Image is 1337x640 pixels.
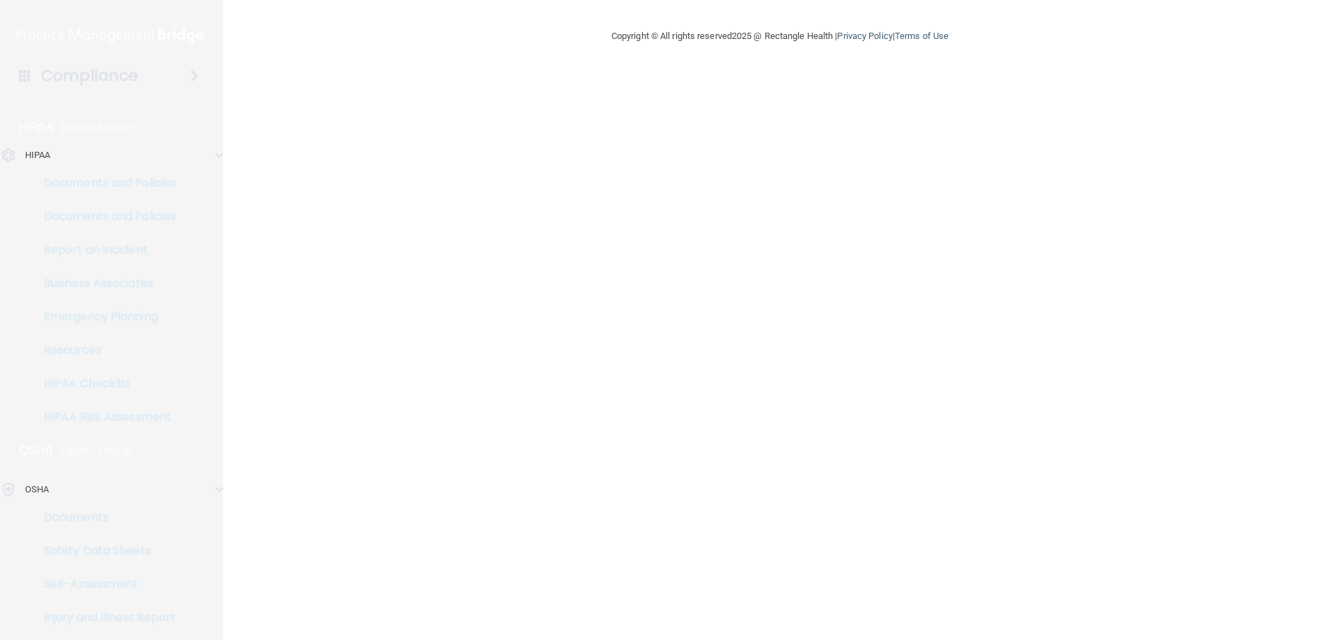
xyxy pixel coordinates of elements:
p: Resources [9,343,199,357]
p: HIPAA [19,119,54,136]
p: OSHA [19,442,54,459]
p: HIPAA Checklist [9,377,199,391]
p: Injury and Illness Report [9,611,199,625]
p: HIPAA Risk Assessment [9,410,199,424]
p: Learn More! [61,119,135,136]
a: Terms of Use [895,31,948,41]
div: Copyright © All rights reserved 2025 @ Rectangle Health | | [526,14,1034,58]
h4: Compliance [41,66,138,86]
p: Business Associates [9,276,199,290]
img: PMB logo [17,22,206,49]
p: Emergency Planning [9,310,199,324]
p: HIPAA [25,147,51,164]
p: Safety Data Sheets [9,544,199,558]
p: Documents and Policies [9,176,199,190]
p: Documents and Policies [9,210,199,224]
p: OSHA [25,481,49,498]
p: Self-Assessment [9,577,199,591]
p: Learn More! [61,442,134,459]
p: Documents [9,510,199,524]
p: Report an Incident [9,243,199,257]
a: Privacy Policy [837,31,892,41]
